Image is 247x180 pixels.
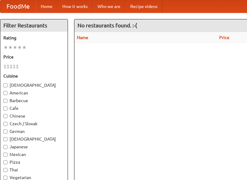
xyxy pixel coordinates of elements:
a: Home [36,0,57,13]
li: $ [13,63,16,70]
a: FoodMe [0,0,36,13]
a: Recipe videos [125,0,162,13]
input: German [3,130,7,134]
ng-pluralize: No restaurants found. :-( [77,22,137,28]
input: American [3,91,7,95]
label: [DEMOGRAPHIC_DATA] [3,136,65,142]
label: American [3,90,65,96]
label: Czech / Slovak [3,121,65,127]
li: ★ [22,44,27,51]
label: Chinese [3,113,65,119]
h5: Price [3,54,65,60]
h5: Cuisine [3,73,65,79]
li: $ [16,63,19,70]
a: Price [219,35,229,40]
li: ★ [17,44,22,51]
li: $ [6,63,10,70]
input: Czech / Slovak [3,122,7,126]
input: Barbecue [3,99,7,103]
label: Pizza [3,159,65,165]
a: How it works [57,0,93,13]
label: Barbecue [3,98,65,104]
a: Who we are [93,0,125,13]
li: ★ [13,44,17,51]
label: Cafe [3,105,65,111]
input: Cafe [3,106,7,110]
li: $ [3,63,6,70]
label: Japanese [3,144,65,150]
h4: Filter Restaurants [0,19,68,32]
label: German [3,128,65,134]
li: $ [10,63,13,70]
label: Mexican [3,151,65,158]
h5: Rating [3,35,65,41]
input: Pizza [3,160,7,164]
input: Vegetarian [3,176,7,180]
a: Name [77,35,88,40]
input: [DEMOGRAPHIC_DATA] [3,137,7,141]
li: ★ [8,44,13,51]
input: Thai [3,168,7,172]
input: Chinese [3,114,7,118]
input: Japanese [3,145,7,149]
input: Mexican [3,153,7,157]
label: Thai [3,167,65,173]
input: [DEMOGRAPHIC_DATA] [3,83,7,87]
label: [DEMOGRAPHIC_DATA] [3,82,65,88]
li: ★ [3,44,8,51]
